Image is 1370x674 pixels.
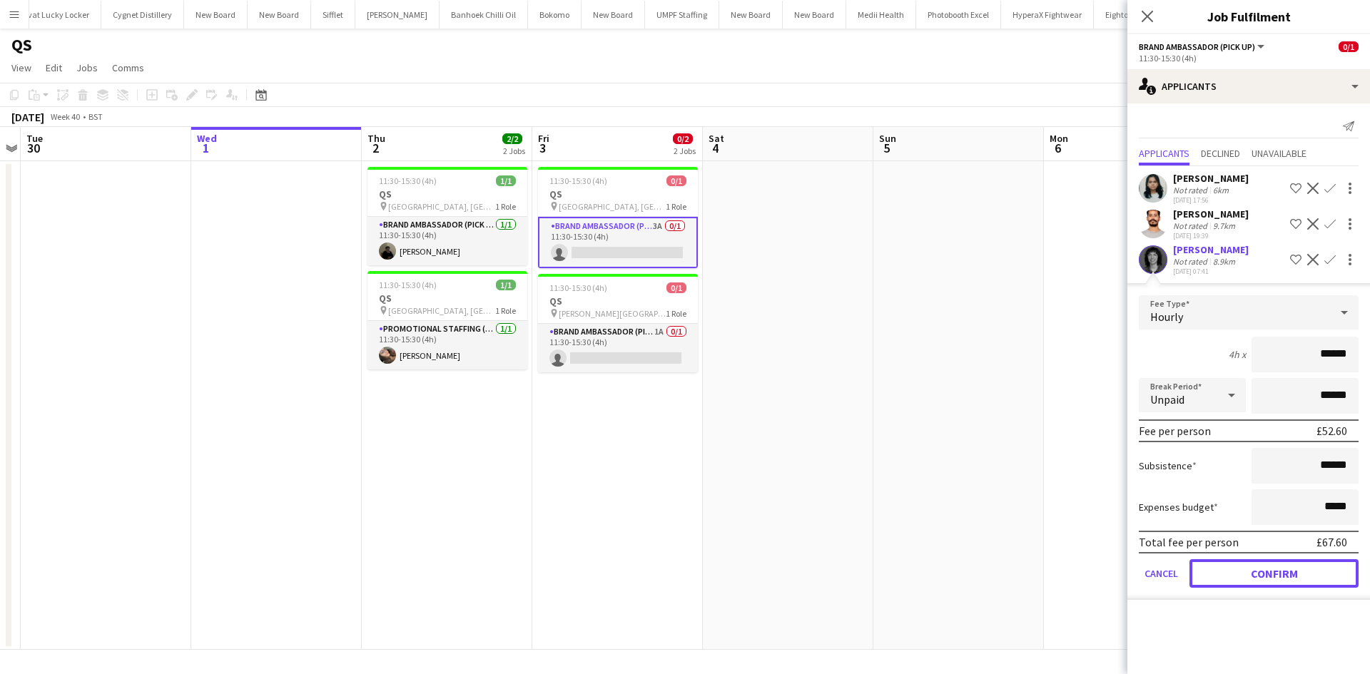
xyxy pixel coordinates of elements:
span: Sat [709,132,724,145]
a: Jobs [71,58,103,77]
button: New Board [184,1,248,29]
div: £67.60 [1316,535,1347,549]
button: [PERSON_NAME] [355,1,440,29]
span: 11:30-15:30 (4h) [549,282,607,293]
span: 1 Role [495,305,516,316]
span: Declined [1201,148,1240,158]
div: Not rated [1173,185,1210,195]
span: [GEOGRAPHIC_DATA], [GEOGRAPHIC_DATA] [559,201,666,212]
span: Tue [26,132,43,145]
div: BST [88,111,103,122]
span: 2 [365,140,385,156]
button: Brand Ambassador (Pick up) [1139,41,1267,52]
span: 1 [195,140,217,156]
div: 8.9km [1210,256,1238,267]
span: [PERSON_NAME][GEOGRAPHIC_DATA] [559,308,666,319]
button: Medii Health [846,1,916,29]
div: [PERSON_NAME] [1173,172,1249,185]
button: HyperaX Fightwear [1001,1,1094,29]
span: Edit [46,61,62,74]
a: Edit [40,58,68,77]
span: [GEOGRAPHIC_DATA], [GEOGRAPHIC_DATA] [388,305,495,316]
span: Hourly [1150,310,1183,324]
button: New Board [582,1,645,29]
span: Fri [538,132,549,145]
span: [GEOGRAPHIC_DATA], [GEOGRAPHIC_DATA] [388,201,495,212]
h3: QS [538,295,698,307]
div: [DATE] [11,110,44,124]
span: 4 [706,140,724,156]
div: 9.7km [1210,220,1238,231]
span: 0/1 [666,175,686,186]
button: Banhoek Chilli Oil [440,1,528,29]
span: 1/1 [496,280,516,290]
div: [DATE] 19:39 [1173,231,1249,240]
div: Applicants [1127,69,1370,103]
span: Brand Ambassador (Pick up) [1139,41,1255,52]
span: 0/1 [1339,41,1359,52]
h3: QS [367,292,527,305]
h3: QS [538,188,698,200]
h1: QS [11,34,32,56]
app-job-card: 11:30-15:30 (4h)0/1QS [GEOGRAPHIC_DATA], [GEOGRAPHIC_DATA]1 RoleBrand Ambassador (Pick up)3A0/111... [538,167,698,268]
div: [DATE] 07:41 [1173,267,1249,276]
div: £52.60 [1316,424,1347,438]
app-card-role: Brand Ambassador (Pick up)1/111:30-15:30 (4h)[PERSON_NAME] [367,217,527,265]
div: Not rated [1173,220,1210,231]
span: Unpaid [1150,392,1184,407]
span: 11:30-15:30 (4h) [379,280,437,290]
div: [PERSON_NAME] [1173,208,1249,220]
span: Wed [197,132,217,145]
button: Cygnet Distillery [101,1,184,29]
button: New Board [248,1,311,29]
button: New Board [719,1,783,29]
button: Eightone600 [1094,1,1162,29]
span: Applicants [1139,148,1189,158]
span: 30 [24,140,43,156]
span: Thu [367,132,385,145]
span: View [11,61,31,74]
button: New Board [783,1,846,29]
a: View [6,58,37,77]
button: Bokomo [528,1,582,29]
span: 5 [877,140,896,156]
h3: QS [367,188,527,200]
span: Unavailable [1252,148,1306,158]
span: 3 [536,140,549,156]
app-job-card: 11:30-15:30 (4h)1/1QS [GEOGRAPHIC_DATA], [GEOGRAPHIC_DATA]1 RolePromotional Staffing (Brand Ambas... [367,271,527,369]
span: Mon [1050,132,1068,145]
div: Not rated [1173,256,1210,267]
div: 4h x [1229,348,1246,361]
span: 0/1 [666,282,686,293]
button: Livat Lucky Locker [10,1,101,29]
span: 6 [1047,140,1068,156]
div: Total fee per person [1139,535,1239,549]
span: 1 Role [495,201,516,212]
button: Sifflet [311,1,355,29]
app-card-role: Brand Ambassador (Pick up)3A0/111:30-15:30 (4h) [538,217,698,268]
span: 2/2 [502,133,522,144]
span: 0/2 [673,133,693,144]
a: Comms [106,58,150,77]
div: [PERSON_NAME] [1173,243,1249,256]
span: 11:30-15:30 (4h) [549,175,607,186]
div: [DATE] 17:56 [1173,195,1249,205]
div: 2 Jobs [503,145,525,156]
span: Comms [112,61,144,74]
app-card-role: Brand Ambassador (Pick up)1A0/111:30-15:30 (4h) [538,324,698,372]
button: UMPF Staffing [645,1,719,29]
span: Jobs [76,61,98,74]
button: Photobooth Excel [916,1,1001,29]
h3: Job Fulfilment [1127,7,1370,26]
app-card-role: Promotional Staffing (Brand Ambassadors)1/111:30-15:30 (4h)[PERSON_NAME] [367,321,527,369]
span: 1/1 [496,175,516,186]
div: 6km [1210,185,1232,195]
app-job-card: 11:30-15:30 (4h)1/1QS [GEOGRAPHIC_DATA], [GEOGRAPHIC_DATA]1 RoleBrand Ambassador (Pick up)1/111:3... [367,167,527,265]
div: Fee per person [1139,424,1211,438]
button: Confirm [1189,559,1359,588]
app-job-card: 11:30-15:30 (4h)0/1QS [PERSON_NAME][GEOGRAPHIC_DATA]1 RoleBrand Ambassador (Pick up)1A0/111:30-15... [538,274,698,372]
div: 2 Jobs [674,145,696,156]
